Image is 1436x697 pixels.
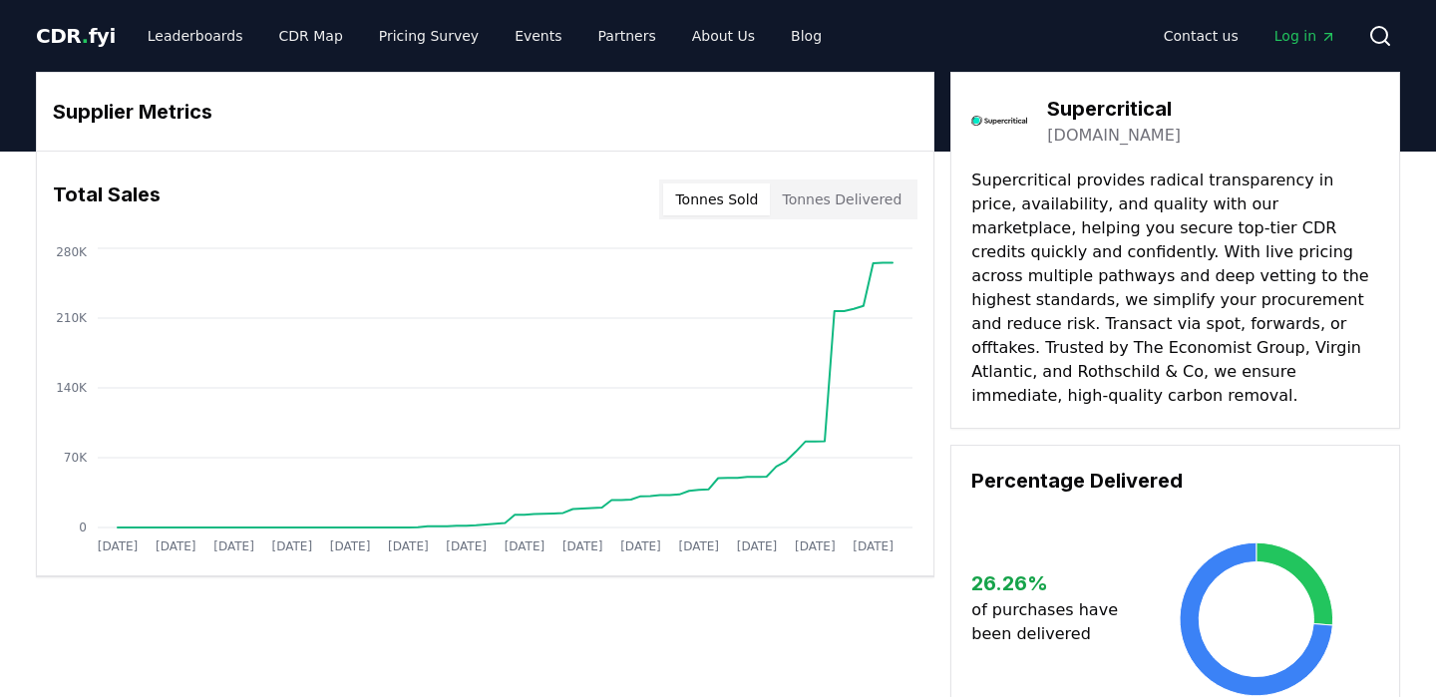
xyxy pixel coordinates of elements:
[971,169,1379,408] p: Supercritical provides radical transparency in price, availability, and quality with our marketpl...
[971,466,1379,496] h3: Percentage Delivered
[388,539,429,553] tspan: [DATE]
[132,18,259,54] a: Leaderboards
[971,598,1134,646] p: of purchases have been delivered
[853,539,894,553] tspan: [DATE]
[36,24,116,48] span: CDR fyi
[156,539,196,553] tspan: [DATE]
[64,451,88,465] tspan: 70K
[53,179,161,219] h3: Total Sales
[1148,18,1352,54] nav: Main
[82,24,89,48] span: .
[98,539,139,553] tspan: [DATE]
[770,183,913,215] button: Tonnes Delivered
[971,93,1027,149] img: Supercritical-logo
[56,381,88,395] tspan: 140K
[132,18,838,54] nav: Main
[620,539,661,553] tspan: [DATE]
[330,539,371,553] tspan: [DATE]
[505,539,545,553] tspan: [DATE]
[562,539,603,553] tspan: [DATE]
[676,18,771,54] a: About Us
[53,97,917,127] h3: Supplier Metrics
[582,18,672,54] a: Partners
[1148,18,1255,54] a: Contact us
[775,18,838,54] a: Blog
[1258,18,1352,54] a: Log in
[678,539,719,553] tspan: [DATE]
[663,183,770,215] button: Tonnes Sold
[1047,94,1181,124] h3: Supercritical
[272,539,313,553] tspan: [DATE]
[1274,26,1336,46] span: Log in
[213,539,254,553] tspan: [DATE]
[79,521,87,534] tspan: 0
[56,311,88,325] tspan: 210K
[363,18,495,54] a: Pricing Survey
[36,22,116,50] a: CDR.fyi
[795,539,836,553] tspan: [DATE]
[446,539,487,553] tspan: [DATE]
[737,539,778,553] tspan: [DATE]
[1047,124,1181,148] a: [DOMAIN_NAME]
[499,18,577,54] a: Events
[971,568,1134,598] h3: 26.26 %
[56,245,88,259] tspan: 280K
[263,18,359,54] a: CDR Map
